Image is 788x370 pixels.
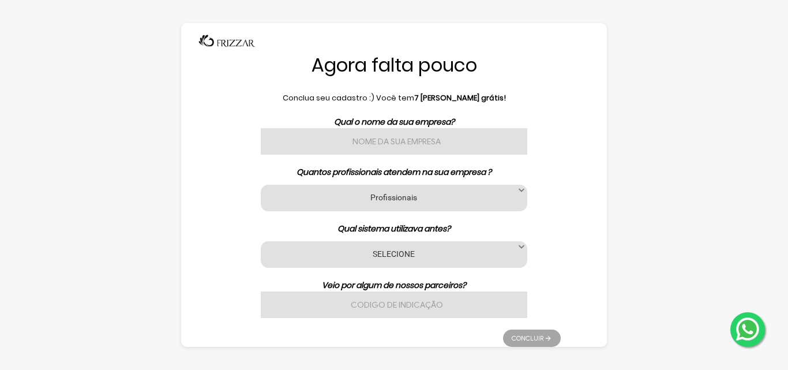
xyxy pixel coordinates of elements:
[227,166,561,178] p: Quantos profissionais atendem na sua empresa ?
[227,223,561,235] p: Qual sistema utilizava antes?
[414,92,506,103] b: 7 [PERSON_NAME] grátis!
[261,291,527,318] input: Codigo de indicação
[227,92,561,104] p: Conclua seu cadastro :) Você tem
[275,192,513,203] label: Profissionais
[734,315,761,343] img: whatsapp.png
[227,116,561,128] p: Qual o nome da sua empresa?
[227,53,561,77] h1: Agora falta pouco
[227,279,561,291] p: Veio por algum de nossos parceiros?
[503,324,561,347] ul: Pagination
[261,128,527,155] input: Nome da sua empresa
[275,248,513,259] label: SELECIONE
